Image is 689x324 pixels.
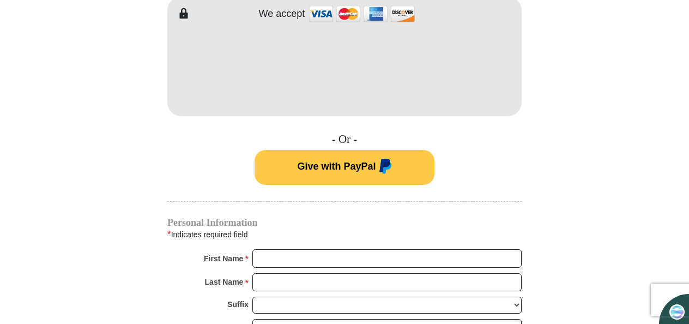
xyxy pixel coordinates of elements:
img: credit cards accepted [307,2,416,26]
img: paypal [376,159,392,176]
div: Indicates required field [167,227,522,242]
span: Give with PayPal [297,161,376,172]
h4: We accept [259,8,305,20]
strong: First Name [204,251,243,266]
h4: Personal Information [167,218,522,227]
button: Give with PayPal [255,150,434,185]
strong: Last Name [205,274,244,290]
strong: Suffix [227,297,249,312]
h4: - Or - [167,133,522,146]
